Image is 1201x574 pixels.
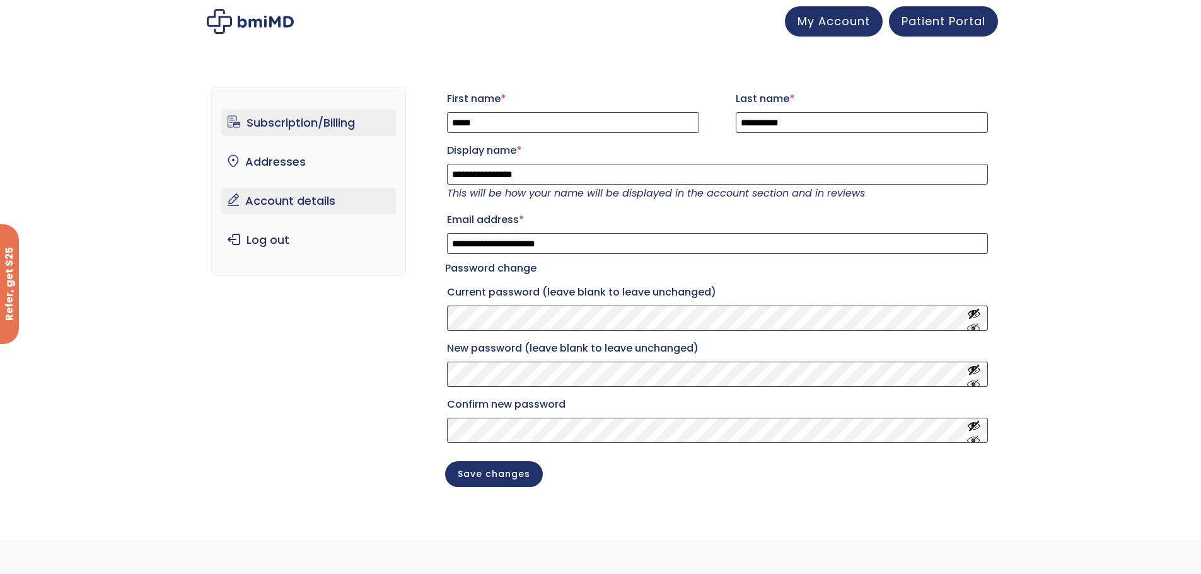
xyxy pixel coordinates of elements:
[889,6,998,37] a: Patient Portal
[447,89,699,109] label: First name
[221,227,396,253] a: Log out
[221,110,396,136] a: Subscription/Billing
[445,260,537,277] legend: Password change
[736,89,988,109] label: Last name
[967,363,981,386] button: Show password
[447,186,865,200] em: This will be how your name will be displayed in the account section and in reviews
[221,149,396,175] a: Addresses
[967,419,981,442] button: Show password
[211,87,406,276] nav: Account pages
[445,461,543,487] button: Save changes
[207,9,294,34] img: My account
[902,13,985,29] span: Patient Portal
[967,307,981,330] button: Show password
[221,188,396,214] a: Account details
[447,394,988,415] label: Confirm new password
[447,141,988,161] label: Display name
[447,338,988,359] label: New password (leave blank to leave unchanged)
[798,13,870,29] span: My Account
[447,282,988,302] label: Current password (leave blank to leave unchanged)
[785,6,883,37] a: My Account
[447,210,988,230] label: Email address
